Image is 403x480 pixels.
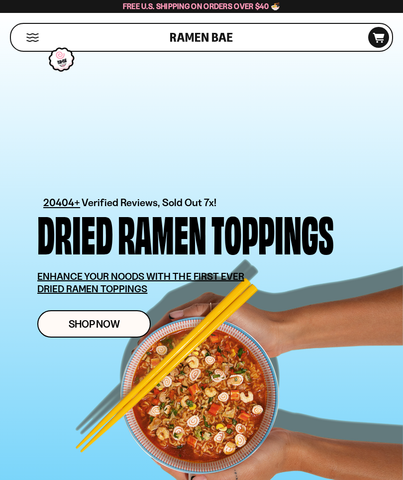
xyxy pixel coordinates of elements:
div: Dried [37,210,113,255]
span: Verified Reviews, Sold Out 7x! [82,196,216,209]
button: Mobile Menu Trigger [26,33,39,42]
div: Ramen [118,210,206,255]
div: Toppings [211,210,334,255]
a: Shop Now [37,310,151,338]
span: Free U.S. Shipping on Orders over $40 🍜 [123,1,281,11]
span: 20404+ [43,195,80,210]
span: Shop Now [69,319,120,329]
u: ENHANCE YOUR NOODS WITH THE FIRST EVER DRIED RAMEN TOPPINGS [37,270,244,295]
